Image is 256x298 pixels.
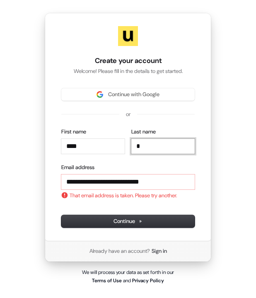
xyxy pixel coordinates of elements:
label: Email address [61,164,94,171]
img: Userled [118,26,138,46]
span: Continue with Google [108,91,159,98]
a: Privacy Policy [132,277,164,284]
label: Last name [131,128,156,136]
button: Sign in with GoogleContinue with Google [61,88,195,101]
p: Welcome! Please fill in the details to get started. [61,68,195,75]
p: That email address is taken. Please try another. [61,192,177,199]
button: Continue [61,215,195,228]
p: We will process your data as set forth in our and [75,268,181,285]
a: Sign in [152,247,167,255]
span: Already have an account? [89,247,150,255]
a: Terms of Use [92,277,122,284]
img: Sign in with Google [97,91,103,98]
p: or [126,111,130,118]
span: Continue [114,218,142,225]
h1: Create your account [61,56,195,66]
label: First name [61,128,86,136]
